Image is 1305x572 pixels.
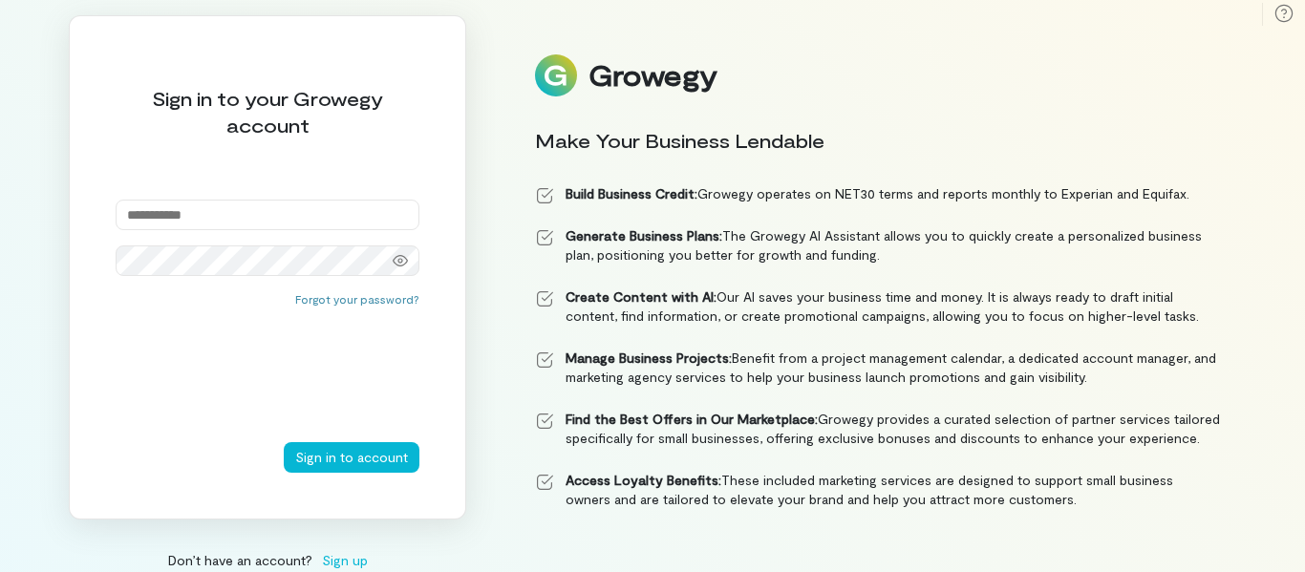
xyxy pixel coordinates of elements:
[566,411,818,427] strong: Find the Best Offers in Our Marketplace:
[535,226,1221,265] li: The Growegy AI Assistant allows you to quickly create a personalized business plan, positioning y...
[116,85,419,138] div: Sign in to your Growegy account
[295,291,419,307] button: Forgot your password?
[566,472,721,488] strong: Access Loyalty Benefits:
[535,287,1221,326] li: Our AI saves your business time and money. It is always ready to draft initial content, find info...
[535,54,577,96] img: Logo
[535,127,1221,154] div: Make Your Business Lendable
[535,349,1221,387] li: Benefit from a project management calendar, a dedicated account manager, and marketing agency ser...
[535,410,1221,448] li: Growegy provides a curated selection of partner services tailored specifically for small business...
[535,471,1221,509] li: These included marketing services are designed to support small business owners and are tailored ...
[566,288,717,305] strong: Create Content with AI:
[588,59,717,92] div: Growegy
[566,227,722,244] strong: Generate Business Plans:
[566,185,697,201] strong: Build Business Credit:
[322,550,368,570] span: Sign up
[535,184,1221,203] li: Growegy operates on NET30 terms and reports monthly to Experian and Equifax.
[566,350,732,366] strong: Manage Business Projects:
[69,550,466,570] div: Don’t have an account?
[284,442,419,473] button: Sign in to account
